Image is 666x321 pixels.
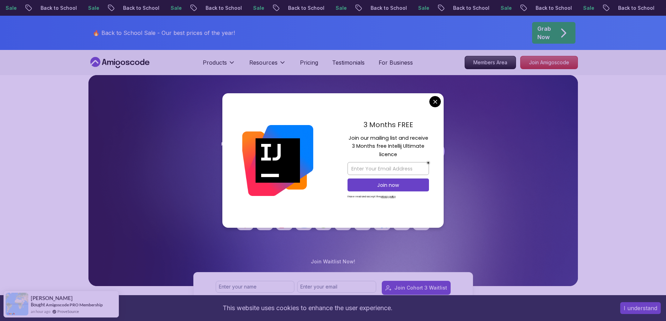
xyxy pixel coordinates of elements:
[22,5,70,12] p: Back to School
[152,5,174,12] p: Sale
[521,56,578,69] p: Join Amigoscode
[105,5,152,12] p: Back to School
[435,5,482,12] p: Back to School
[352,5,400,12] p: Back to School
[70,5,92,12] p: Sale
[379,58,413,67] a: For Business
[317,5,339,12] p: Sale
[31,302,45,307] span: Bought
[297,281,376,293] input: Enter your email
[46,302,103,308] a: Amigoscode PRO Membership
[31,295,73,301] span: [PERSON_NAME]
[93,29,235,37] p: 🔥 Back to School Sale - Our best prices of the year!
[91,137,575,162] h1: 10 Week
[482,5,504,12] p: Sale
[520,56,578,69] a: Join Amigoscode
[600,5,647,12] p: Back to School
[332,58,365,67] a: Testimonials
[249,58,286,72] button: Resources
[6,293,28,315] img: provesource social proof notification image
[565,5,587,12] p: Sale
[300,58,318,67] a: Pricing
[382,281,451,295] button: Join Cohort 3 Waitlist
[465,56,516,69] a: Members Area
[537,24,551,41] p: Grab Now
[216,281,295,293] input: Enter your name
[203,58,235,72] button: Products
[31,308,50,314] span: an hour ago
[57,308,79,314] a: ProveSource
[400,5,422,12] p: Sale
[311,258,355,265] p: Join Waitlist Now!
[203,58,227,67] p: Products
[465,56,516,69] p: Members Area
[187,5,235,12] p: Back to School
[517,5,565,12] p: Back to School
[394,284,447,291] div: Join Cohort 3 Waitlist
[5,300,610,316] div: This website uses cookies to enhance the user experience.
[270,5,317,12] p: Back to School
[620,302,661,314] button: Accept cookies
[249,58,278,67] p: Resources
[235,5,257,12] p: Sale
